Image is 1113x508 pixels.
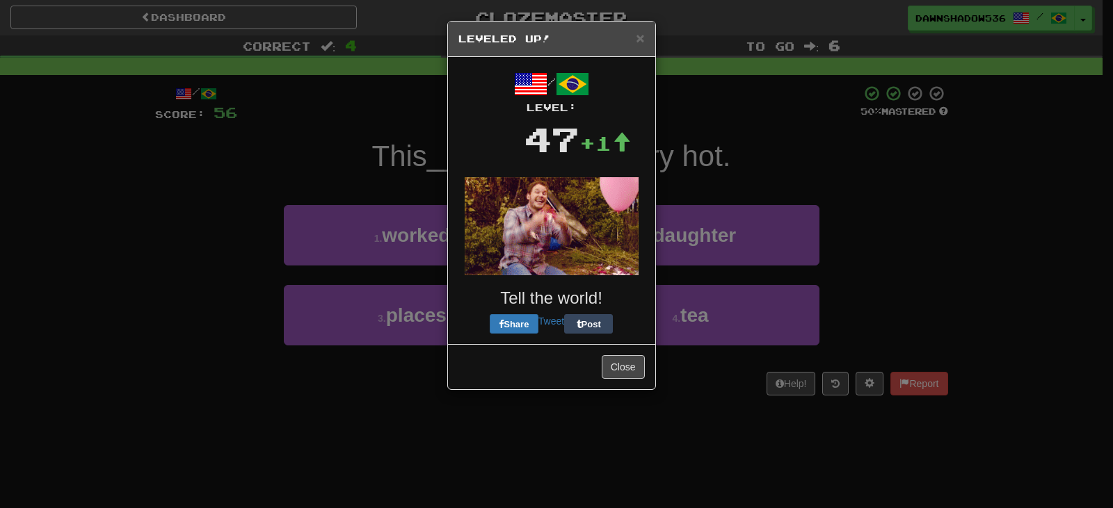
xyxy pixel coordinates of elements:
[490,314,538,334] button: Share
[602,355,645,379] button: Close
[465,177,639,275] img: andy-72a9b47756ecc61a9f6c0ef31017d13e025550094338bf53ee1bb5849c5fd8eb.gif
[458,67,645,115] div: /
[524,115,579,163] div: 47
[458,32,645,46] h5: Leveled Up!
[564,314,613,334] button: Post
[636,31,644,45] button: Close
[538,316,564,327] a: Tweet
[458,289,645,307] h3: Tell the world!
[636,30,644,46] span: ×
[579,129,631,157] div: +1
[458,101,645,115] div: Level:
